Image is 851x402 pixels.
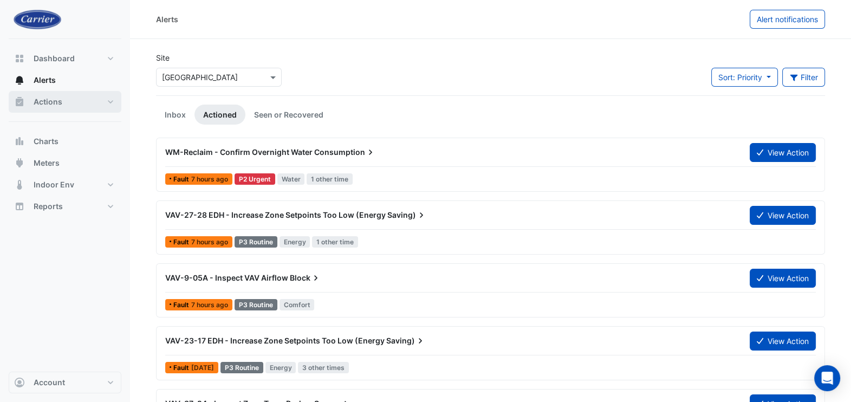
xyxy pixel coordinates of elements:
div: P3 Routine [220,362,263,373]
div: P2 Urgent [235,173,275,185]
span: Consumption [314,147,376,158]
span: Thu 02-Oct-2025 07:15 AEST [191,301,228,309]
button: Alerts [9,69,121,91]
button: View Action [750,332,816,351]
span: 1 other time [307,173,353,185]
span: Saving) [387,210,427,221]
span: Water [277,173,305,185]
span: Charts [34,136,59,147]
button: View Action [750,143,816,162]
label: Site [156,52,170,63]
a: Seen or Recovered [245,105,332,125]
app-icon: Alerts [14,75,25,86]
span: VAV-9-05A - Inspect VAV Airflow [165,273,288,282]
span: WM-Reclaim - Confirm Overnight Water [165,147,313,157]
a: Inbox [156,105,194,125]
button: Charts [9,131,121,152]
img: Company Logo [13,9,62,30]
button: View Action [750,206,816,225]
app-icon: Indoor Env [14,179,25,190]
span: 3 other times [298,362,349,373]
span: Dashboard [34,53,75,64]
span: Fault [173,302,191,308]
app-icon: Reports [14,201,25,212]
span: Indoor Env [34,179,74,190]
button: Account [9,372,121,393]
span: Alerts [34,75,56,86]
span: Wed 01-Oct-2025 09:31 AEST [191,364,214,372]
span: Alert notifications [757,15,818,24]
span: Thu 02-Oct-2025 08:00 AEST [191,175,228,183]
a: Actioned [194,105,245,125]
span: Saving) [386,335,426,346]
button: Reports [9,196,121,217]
span: Comfort [280,299,315,310]
span: Meters [34,158,60,168]
button: Alert notifications [750,10,825,29]
span: Account [34,377,65,388]
span: Block [290,273,321,283]
span: 1 other time [312,236,358,248]
app-icon: Actions [14,96,25,107]
app-icon: Charts [14,136,25,147]
span: Energy [265,362,296,373]
button: Filter [782,68,826,87]
app-icon: Dashboard [14,53,25,64]
span: Actions [34,96,62,107]
app-icon: Meters [14,158,25,168]
button: Actions [9,91,121,113]
span: Fault [173,176,191,183]
button: Dashboard [9,48,121,69]
div: Alerts [156,14,178,25]
div: P3 Routine [235,236,277,248]
button: Meters [9,152,121,174]
span: Reports [34,201,63,212]
span: Sort: Priority [718,73,762,82]
button: Indoor Env [9,174,121,196]
span: VAV-27-28 EDH - Increase Zone Setpoints Too Low (Energy [165,210,386,219]
span: VAV-23-17 EDH - Increase Zone Setpoints Too Low (Energy [165,336,385,345]
span: Fault [173,365,191,371]
div: P3 Routine [235,299,277,310]
span: Thu 02-Oct-2025 07:46 AEST [191,238,228,246]
button: Sort: Priority [711,68,778,87]
div: Open Intercom Messenger [814,365,840,391]
button: View Action [750,269,816,288]
span: Energy [280,236,310,248]
span: Fault [173,239,191,245]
